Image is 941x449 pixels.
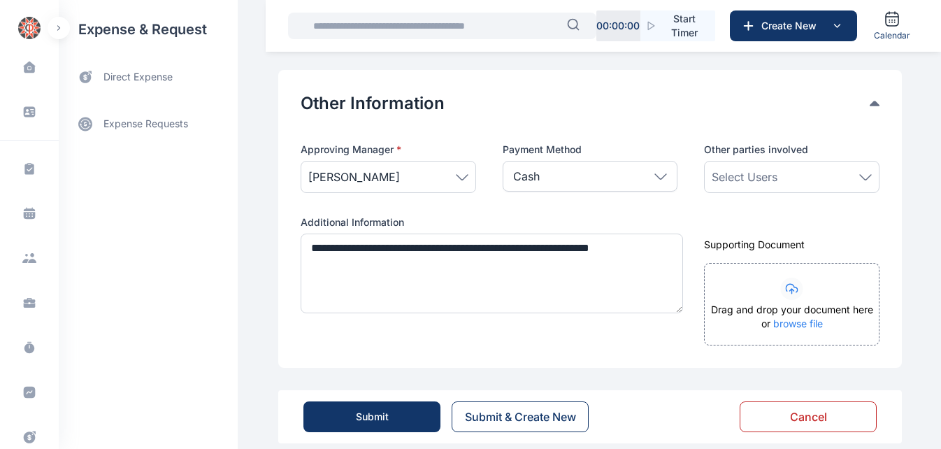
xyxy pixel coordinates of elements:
span: Select Users [712,169,777,185]
label: Payment Method [503,143,678,157]
span: Other parties involved [704,143,808,157]
span: Create New [756,19,828,33]
div: Drag and drop your document here or [705,303,879,345]
button: Submit [303,401,440,432]
a: Calendar [868,5,916,47]
label: Additional Information [301,215,677,229]
a: direct expense [59,59,238,96]
div: Supporting Document [704,238,879,252]
button: Cancel [740,401,877,432]
span: Approving Manager [301,143,401,157]
span: browse file [773,318,823,329]
a: expense requests [59,107,238,141]
p: 00 : 00 : 00 [596,19,640,33]
button: Start Timer [640,10,715,41]
div: Other Information [301,92,879,115]
div: Submit [356,410,389,424]
span: [PERSON_NAME] [308,169,400,185]
div: expense requests [59,96,238,141]
button: Create New [730,10,857,41]
button: Submit & Create New [452,401,589,432]
span: Calendar [874,30,910,41]
button: Other Information [301,92,870,115]
span: direct expense [103,70,173,85]
span: Start Timer [665,12,704,40]
p: Cash [513,168,540,185]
